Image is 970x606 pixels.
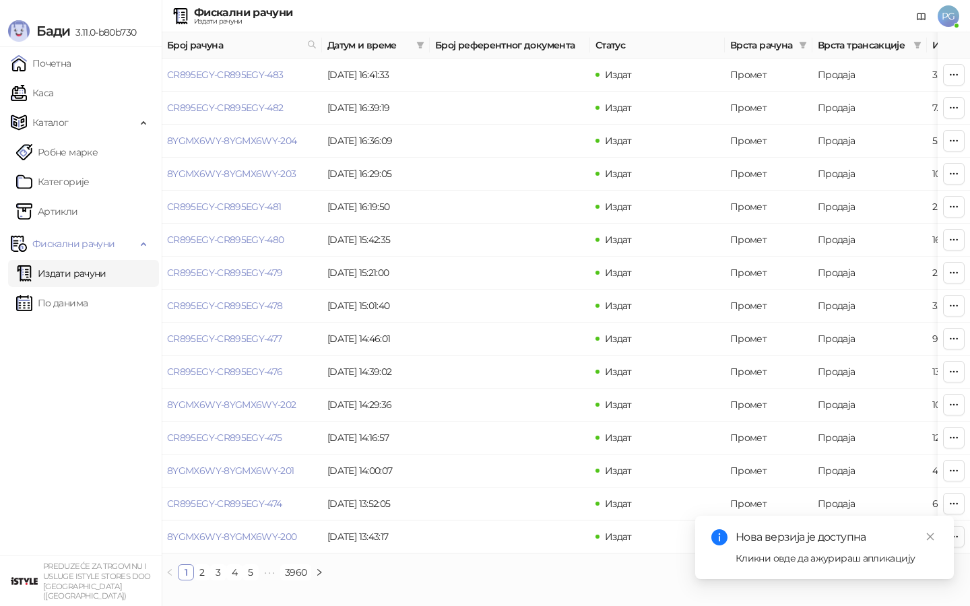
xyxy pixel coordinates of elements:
td: [DATE] 13:52:05 [322,487,430,520]
span: Издат [605,201,632,213]
li: 1 [178,564,194,580]
span: left [166,568,174,576]
span: Издат [605,333,632,345]
td: 8YGMX6WY-8YGMX6WY-203 [162,158,322,191]
li: Претходна страна [162,564,178,580]
td: CR895EGY-CR895EGY-482 [162,92,322,125]
td: Продаја [812,487,927,520]
td: Продаја [812,257,927,290]
td: Продаја [812,290,927,323]
span: Каталог [32,109,69,136]
td: Промет [725,224,812,257]
button: right [311,564,327,580]
a: ArtikliАртикли [16,198,78,225]
td: [DATE] 16:36:09 [322,125,430,158]
td: [DATE] 16:41:33 [322,59,430,92]
a: Почетна [11,50,71,77]
span: Издат [605,168,632,180]
td: [DATE] 15:21:00 [322,257,430,290]
td: Промет [725,257,812,290]
td: Промет [725,356,812,389]
li: Следећих 5 Страна [259,564,280,580]
span: Врста трансакције [818,38,908,53]
div: Издати рачуни [194,18,292,25]
td: 8YGMX6WY-8YGMX6WY-200 [162,520,322,553]
td: CR895EGY-CR895EGY-477 [162,323,322,356]
a: CR895EGY-CR895EGY-482 [167,102,284,114]
a: CR895EGY-CR895EGY-479 [167,267,283,279]
a: 8YGMX6WY-8YGMX6WY-204 [167,135,297,147]
td: 8YGMX6WY-8YGMX6WY-202 [162,389,322,422]
td: 8YGMX6WY-8YGMX6WY-204 [162,125,322,158]
span: Издат [605,366,632,378]
td: [DATE] 16:19:50 [322,191,430,224]
span: filter [414,35,427,55]
div: Фискални рачуни [194,7,292,18]
a: Каса [11,79,53,106]
span: Издат [605,135,632,147]
td: Продаја [812,92,927,125]
a: 4 [227,565,242,580]
a: 8YGMX6WY-8YGMX6WY-201 [167,465,294,477]
td: CR895EGY-CR895EGY-476 [162,356,322,389]
span: PG [938,5,959,27]
img: Logo [8,20,30,42]
a: 3960 [281,565,311,580]
img: 64x64-companyLogo-77b92cf4-9946-4f36-9751-bf7bb5fd2c7d.png [11,568,38,595]
span: Издат [605,465,632,477]
div: Нова верзија је доступна [736,529,938,545]
td: Промет [725,290,812,323]
a: 2 [195,565,209,580]
td: [DATE] 14:46:01 [322,323,430,356]
span: filter [799,41,807,49]
span: 3.11.0-b80b730 [70,26,136,38]
a: 3 [211,565,226,580]
span: Фискални рачуни [32,230,115,257]
td: [DATE] 16:29:05 [322,158,430,191]
a: По данима [16,290,88,316]
th: Број референтног документа [430,32,590,59]
a: Робне марке [16,139,98,166]
button: left [162,564,178,580]
li: 3960 [280,564,311,580]
span: Број рачуна [167,38,302,53]
span: Издат [605,498,632,510]
li: 2 [194,564,210,580]
td: Продаја [812,191,927,224]
td: Промет [725,422,812,454]
span: Датум и време [327,38,411,53]
li: 3 [210,564,226,580]
a: CR895EGY-CR895EGY-481 [167,201,282,213]
li: 4 [226,564,243,580]
td: Продаја [812,389,927,422]
a: CR895EGY-CR895EGY-480 [167,234,284,246]
td: [DATE] 13:43:17 [322,520,430,553]
td: [DATE] 15:42:35 [322,224,430,257]
div: Кликни овде да ажурираш апликацију [736,551,938,566]
td: Промет [725,454,812,487]
a: Close [923,529,938,544]
td: [DATE] 14:16:57 [322,422,430,454]
a: CR895EGY-CR895EGY-475 [167,432,282,444]
td: Продаја [812,224,927,257]
td: [DATE] 15:01:40 [322,290,430,323]
span: info-circle [711,529,727,545]
td: CR895EGY-CR895EGY-475 [162,422,322,454]
td: Промет [725,389,812,422]
td: Промет [725,158,812,191]
span: ••• [259,564,280,580]
span: Издат [605,267,632,279]
td: Продаја [812,323,927,356]
td: CR895EGY-CR895EGY-479 [162,257,322,290]
span: Издат [605,432,632,444]
a: CR895EGY-CR895EGY-474 [167,498,282,510]
a: CR895EGY-CR895EGY-483 [167,69,284,81]
td: Промет [725,323,812,356]
td: Продаја [812,422,927,454]
li: 5 [243,564,259,580]
td: Продаја [812,158,927,191]
td: Промет [725,125,812,158]
td: CR895EGY-CR895EGY-481 [162,191,322,224]
th: Врста трансакције [812,32,927,59]
span: right [315,568,323,576]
